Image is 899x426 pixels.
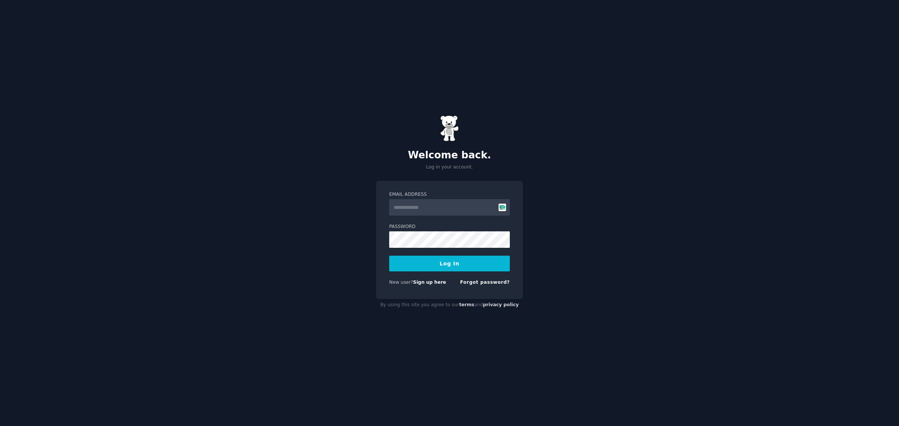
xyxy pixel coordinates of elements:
[376,299,523,311] div: By using this site you agree to our and
[389,191,510,198] label: Email Address
[413,280,446,285] a: Sign up here
[440,115,459,142] img: Gummy Bear
[483,302,519,307] a: privacy policy
[389,256,510,271] button: Log In
[389,223,510,230] label: Password
[460,280,510,285] a: Forgot password?
[459,302,474,307] a: terms
[389,280,413,285] span: New user?
[376,164,523,171] p: Log in your account.
[376,149,523,161] h2: Welcome back.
